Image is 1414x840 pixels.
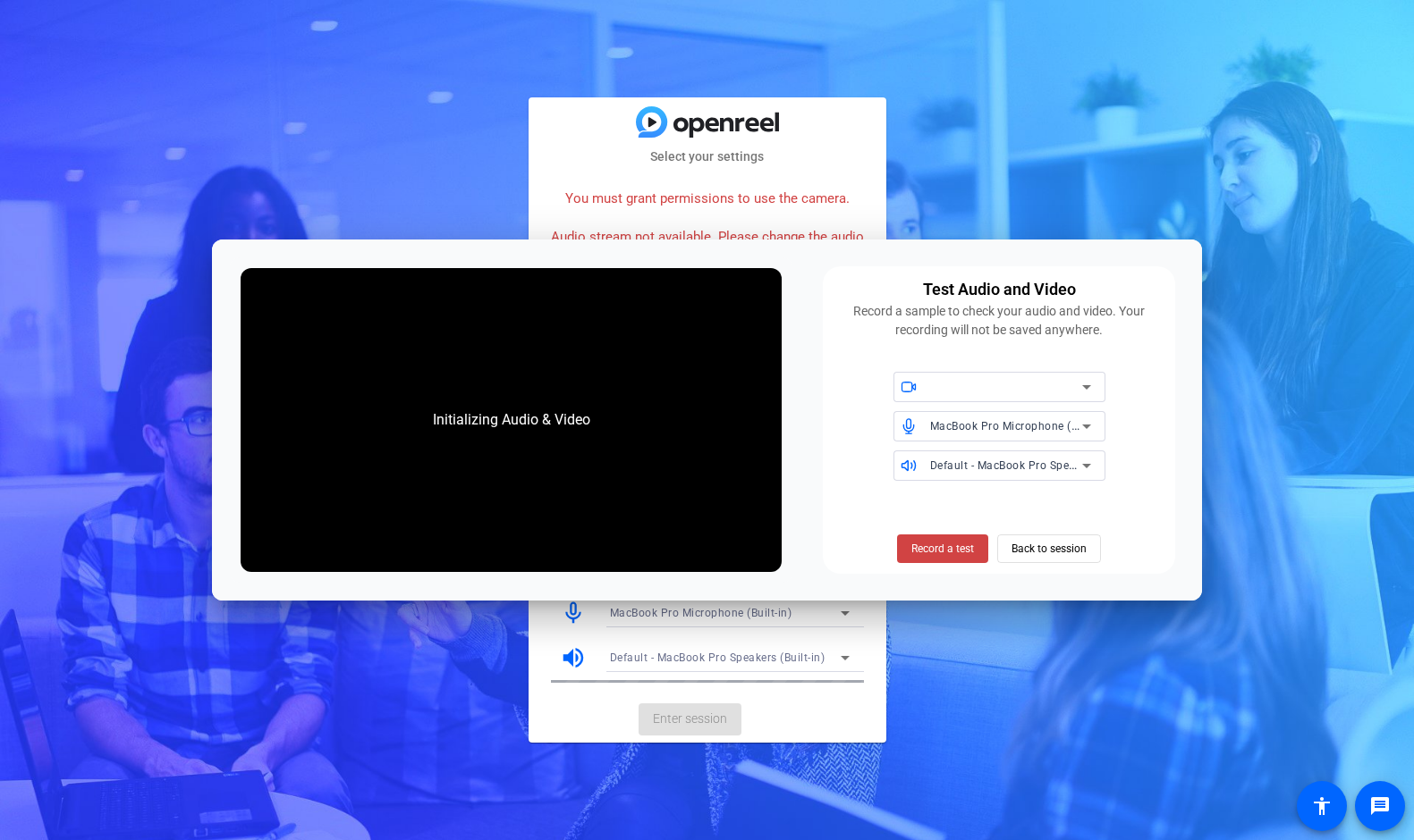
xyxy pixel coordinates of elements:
div: Initializing Audio & Video [415,391,608,449]
button: Back to session [997,534,1101,563]
mat-icon: accessibility [1311,795,1333,817]
span: Back to session [1012,532,1087,566]
span: Default - MacBook Pro Speakers (Built-in) [610,651,826,664]
span: MacBook Pro Microphone (Built-in) [610,607,792,619]
mat-icon: mic_none [560,600,587,626]
div: Record a sample to check your audio and video. Your recording will not be saved anywhere. [834,302,1164,340]
div: Audio stream not available. Please change the audio source. [551,218,864,276]
span: Record a test [911,541,974,557]
mat-icon: message [1369,795,1391,817]
mat-card-subtitle: Select your settings [529,147,886,166]
button: Record a test [897,534,988,563]
div: Test Audio and Video [923,277,1076,302]
img: blue-gradient.svg [636,106,779,138]
mat-icon: volume_up [560,644,587,671]
span: MacBook Pro Microphone (Built-in) [930,418,1113,433]
span: Default - MacBook Pro Speakers (Built-in) [930,458,1146,472]
div: You must grant permissions to use the camera. [551,180,864,218]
